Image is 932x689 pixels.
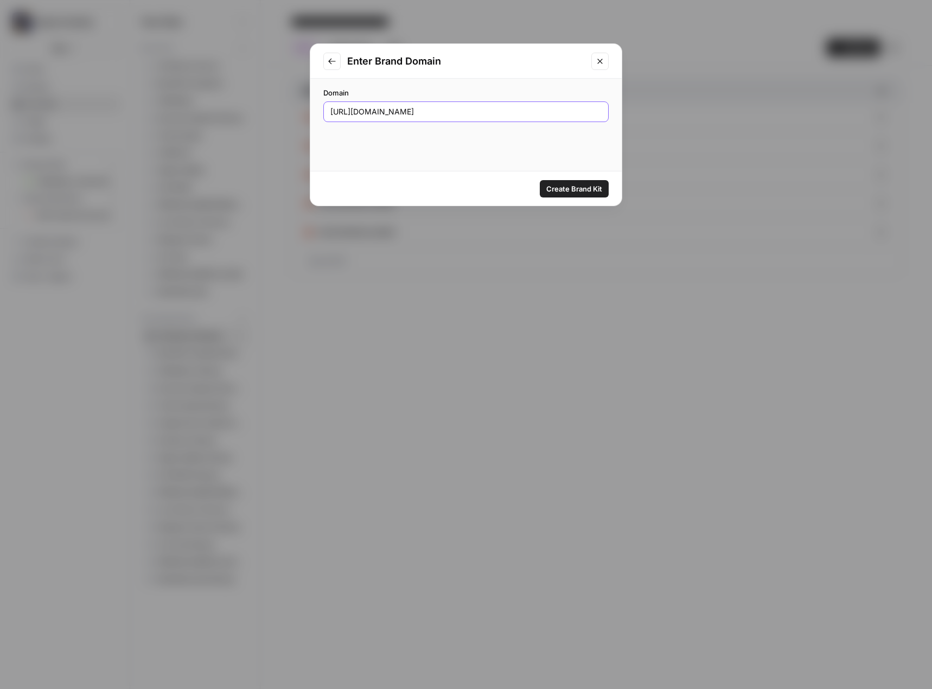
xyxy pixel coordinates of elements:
[323,87,609,98] label: Domain
[540,180,609,197] button: Create Brand Kit
[546,183,602,194] span: Create Brand Kit
[330,106,602,117] input: www.example.com
[323,53,341,70] button: Go to previous step
[591,53,609,70] button: Close modal
[347,54,585,69] h2: Enter Brand Domain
